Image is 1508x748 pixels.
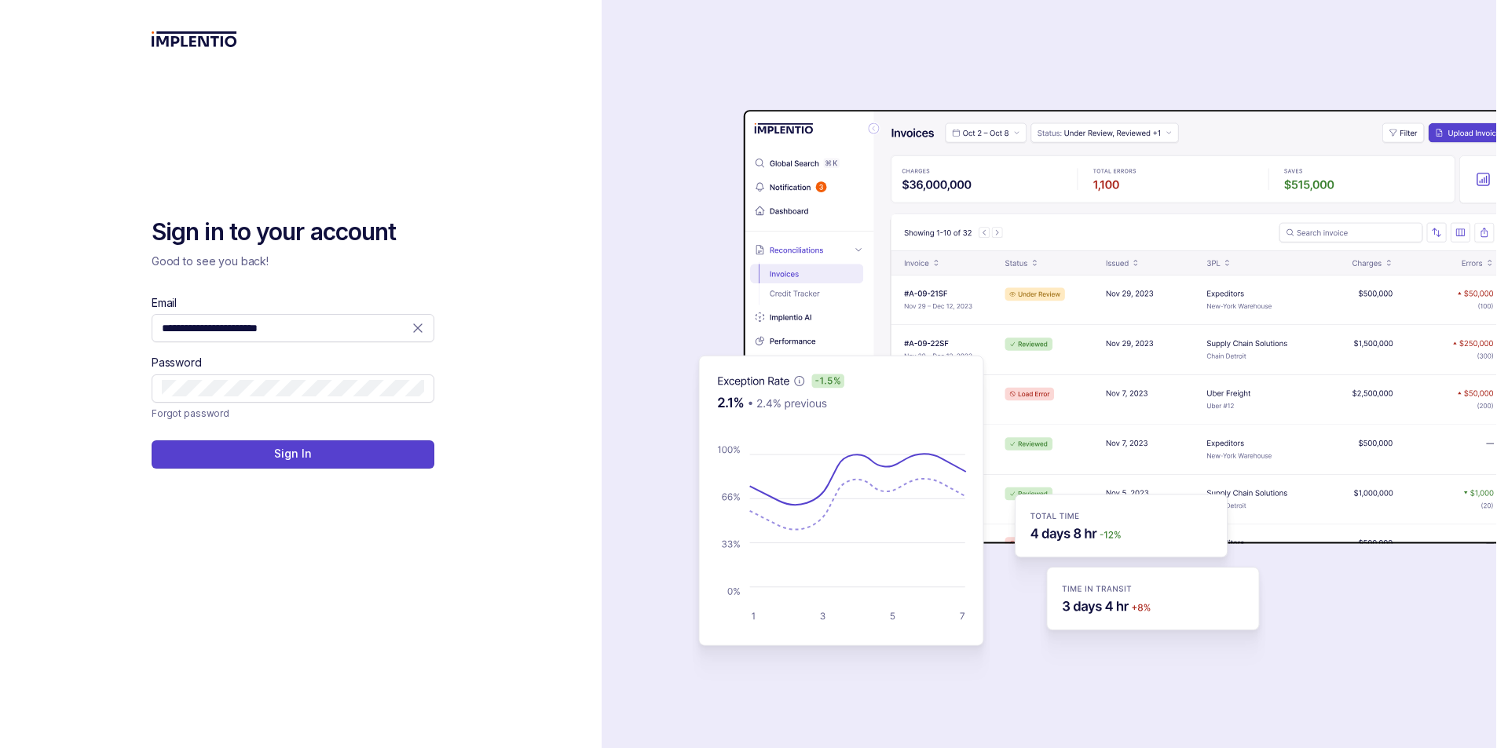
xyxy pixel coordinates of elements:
p: Forgot password [152,406,229,421]
a: Link Forgot password [152,406,229,421]
label: Password [152,355,202,370]
p: Sign In [274,446,311,462]
label: Email [152,295,177,311]
img: logo [152,31,237,47]
p: Good to see you back! [152,254,434,269]
button: Sign In [152,440,434,469]
h2: Sign in to your account [152,217,434,248]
